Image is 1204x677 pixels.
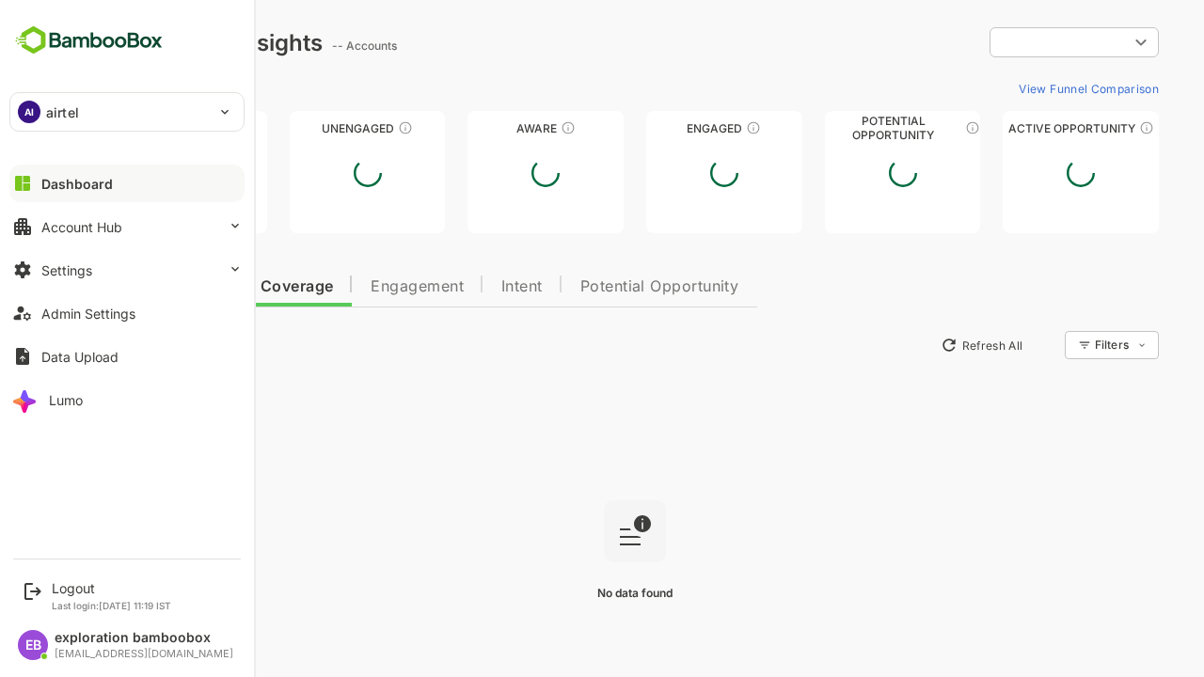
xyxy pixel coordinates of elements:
[1073,120,1088,135] div: These accounts have open opportunities which might be at any of the Sales Stages
[41,176,113,192] div: Dashboard
[45,29,257,56] div: Dashboard Insights
[924,25,1093,59] div: ​
[1029,338,1063,352] div: Filters
[49,392,83,408] div: Lumo
[41,306,135,322] div: Admin Settings
[18,101,40,123] div: AI
[1027,328,1093,362] div: Filters
[266,39,337,53] ag: -- Accounts
[45,328,182,362] button: New Insights
[55,630,233,646] div: exploration bamboobox
[9,294,245,332] button: Admin Settings
[18,630,48,660] div: EB
[41,262,92,278] div: Settings
[580,121,737,135] div: Engaged
[41,349,119,365] div: Data Upload
[45,121,201,135] div: Unreached
[9,23,168,58] img: BambooboxFullLogoMark.5f36c76dfaba33ec1ec1367b70bb1252.svg
[945,73,1093,103] button: View Funnel Comparison
[866,330,965,360] button: Refresh All
[9,165,245,202] button: Dashboard
[402,121,558,135] div: Aware
[41,219,122,235] div: Account Hub
[436,279,477,294] span: Intent
[9,251,245,289] button: Settings
[153,120,168,135] div: These accounts have not been engaged with for a defined time period
[9,208,245,245] button: Account Hub
[937,121,1093,135] div: Active Opportunity
[64,279,267,294] span: Data Quality and Coverage
[46,102,79,122] p: airtel
[515,279,673,294] span: Potential Opportunity
[9,381,245,418] button: Lumo
[495,120,510,135] div: These accounts have just entered the buying cycle and need further nurturing
[52,580,171,596] div: Logout
[224,121,380,135] div: Unengaged
[55,648,233,660] div: [EMAIL_ADDRESS][DOMAIN_NAME]
[10,93,244,131] div: AIairtel
[680,120,695,135] div: These accounts are warm, further nurturing would qualify them to MQAs
[332,120,347,135] div: These accounts have not shown enough engagement and need nurturing
[899,120,914,135] div: These accounts are MQAs and can be passed on to Inside Sales
[759,121,915,135] div: Potential Opportunity
[531,586,607,600] span: No data found
[52,600,171,611] p: Last login: [DATE] 11:19 IST
[9,338,245,375] button: Data Upload
[305,279,398,294] span: Engagement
